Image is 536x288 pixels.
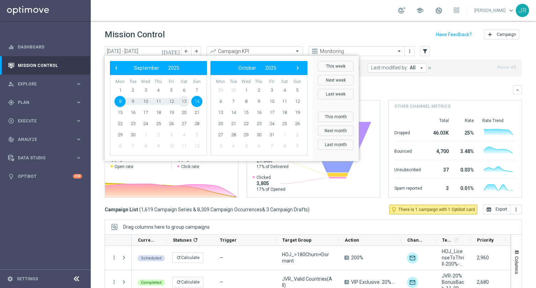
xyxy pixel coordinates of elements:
span: Priority [477,237,494,243]
span: ) [308,206,310,213]
i: keyboard_arrow_right [75,81,82,87]
span: Action [345,237,359,243]
i: person_search [8,81,14,87]
span: 8 [279,141,290,152]
th: weekday [291,79,304,85]
span: 14 [191,96,202,107]
span: HOJ_>180Churn+Dormant [282,251,333,264]
button: Mission Control [8,63,82,68]
button: arrow_back [181,46,191,56]
div: +10 [73,174,82,179]
span: 30 [127,129,139,141]
span: 6 [178,85,189,96]
button: arrow_forward [191,46,201,56]
span: 5 [292,85,303,96]
span: 11 [279,96,290,107]
button: track_changes Analyze keyboard_arrow_right [8,137,82,142]
span: 200% [351,255,363,261]
i: lightbulb [8,173,14,180]
span: Analyze [18,137,75,142]
button: refreshCalculate [172,252,203,263]
span: Scheduled [141,256,162,260]
button: lightbulb Optibot +10 [8,174,82,179]
th: weekday [178,79,191,85]
th: weekday [278,79,291,85]
a: Optibot [18,167,73,185]
h4: Other channel metrics [394,103,451,109]
span: 17 [140,107,151,118]
span: — [219,255,223,260]
div: person_search Explore keyboard_arrow_right [8,81,82,87]
span: 11 [153,96,164,107]
h1: Mission Control [105,30,165,40]
i: trending_up [209,48,216,55]
button: add Campaign [484,30,519,39]
i: [DATE] [162,48,180,54]
ng-select: Monitoring [308,46,405,56]
i: lightbulb_outline [391,206,397,213]
span: A [344,280,349,284]
span: 14 [228,107,239,118]
button: refreshCalculate [172,277,203,287]
button: Next week [318,75,353,85]
button: equalizer Dashboard [8,44,82,50]
span: 2,680 [477,279,489,285]
button: open_in_browser Export [483,205,511,214]
span: 25 [153,118,164,129]
span: Target Group [282,237,312,243]
i: open_in_browser [486,207,492,212]
div: 3 [431,182,449,193]
span: 8 [140,141,151,152]
span: There is 1 campaign with 1 Optibot card [399,206,475,213]
bs-datepicker-navigation-view: ​ ​ ​ [112,63,202,73]
button: more_vert [511,205,522,214]
i: more_vert [407,48,412,54]
span: Calculate column [192,236,198,244]
button: Last week [318,89,353,99]
div: Spam reported [394,182,422,193]
img: Optimail [407,277,418,288]
span: 6 [114,141,126,152]
span: Completed [141,280,162,285]
i: more_vert [111,255,117,261]
i: keyboard_arrow_right [75,136,82,143]
span: Drag columns here to group campaigns [123,224,210,230]
div: play_circle_outline Execute keyboard_arrow_right [8,118,82,124]
span: 30 [228,85,239,96]
button: Next month [318,126,353,136]
ng-select: Campaign KPI [207,46,303,56]
div: gps_fixed Plan keyboard_arrow_right [8,100,82,105]
span: Current Status [138,237,155,243]
span: 8 [114,96,126,107]
span: 6 [215,96,226,107]
div: Press SPACE to select this row. [105,246,132,270]
i: refresh [453,237,459,243]
th: weekday [253,79,266,85]
button: September [129,63,164,73]
span: 2 [292,129,303,141]
th: weekday [165,79,178,85]
span: 9 [153,141,164,152]
th: weekday [127,79,140,85]
span: 26 [166,118,177,129]
span: Campaign [497,32,516,37]
span: September [134,65,159,71]
button: ‹ [112,63,121,73]
div: Dropped [394,127,422,138]
i: arrow_forward [194,49,199,54]
div: Data Studio [8,155,75,161]
i: keyboard_arrow_right [75,154,82,161]
th: weekday [139,79,152,85]
span: — [219,279,223,285]
i: refresh [176,255,181,260]
span: 16 [253,107,265,118]
span: 5 [240,141,252,152]
th: weekday [190,79,203,85]
span: 9 [253,96,265,107]
span: 29 [215,85,226,96]
div: Unsubscribed [394,164,422,175]
i: add [487,32,493,37]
